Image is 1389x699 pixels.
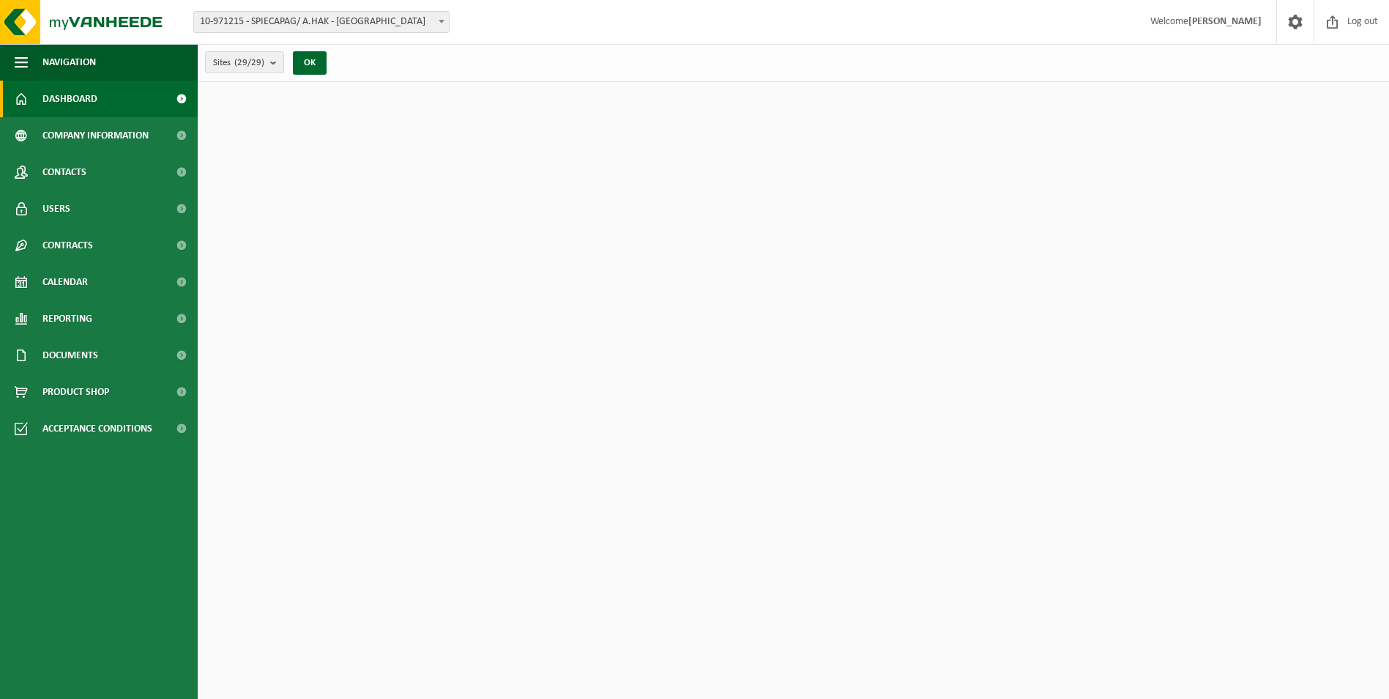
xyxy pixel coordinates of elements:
[42,117,149,154] span: Company information
[42,264,88,300] span: Calendar
[42,81,97,117] span: Dashboard
[42,410,152,447] span: Acceptance conditions
[194,12,449,32] span: 10-971215 - SPIECAPAG/ A.HAK - BRUGGE
[205,51,284,73] button: Sites(29/29)
[234,58,264,67] count: (29/29)
[1188,16,1262,27] strong: [PERSON_NAME]
[42,300,92,337] span: Reporting
[42,337,98,374] span: Documents
[42,374,109,410] span: Product Shop
[42,191,70,227] span: Users
[42,44,96,81] span: Navigation
[42,154,86,191] span: Contacts
[213,52,264,74] span: Sites
[42,227,93,264] span: Contracts
[293,51,327,75] button: OK
[193,11,450,33] span: 10-971215 - SPIECAPAG/ A.HAK - BRUGGE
